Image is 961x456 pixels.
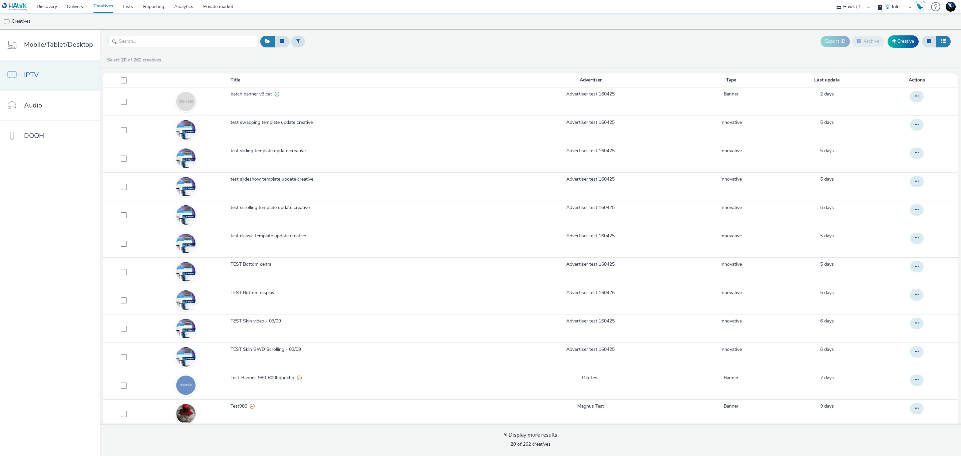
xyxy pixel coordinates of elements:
span: test slideshow template update creative [231,176,316,183]
a: Magnus Test [577,403,604,410]
a: Innovative [720,119,742,126]
img: innovative.svg [176,177,196,196]
a: Advertiser test 160425 [566,91,615,97]
div: Display more results [504,431,557,439]
a: TEST Skin video - 03/09 [231,318,494,328]
a: Innovative [720,346,742,353]
span: 5 days [820,148,834,154]
a: 5 September 2025, 9:21 [820,176,834,183]
a: Innovative [720,176,742,183]
a: 3 September 2025, 12:43 [820,375,834,381]
a: TEST Bottom display [231,289,494,299]
a: Innovative [720,233,742,239]
th: Actions [879,73,958,87]
strong: 20 [511,441,516,447]
a: Innovative [720,148,742,154]
a: Banner [724,403,738,410]
span: test scrolling template update creative [231,204,312,211]
span: batch banner v3 cat [231,91,275,97]
span: Test-Banner-980-600hghgkhg [231,375,297,381]
span: 6 days [820,346,834,353]
img: innovative.svg [176,205,196,225]
span: 5 days [820,261,834,267]
span: 5 days [820,176,834,182]
span: 5 days [820,233,834,239]
th: Type [687,73,775,87]
a: Banner [724,91,738,97]
a: test sliding template update creative [231,148,494,158]
a: 4 September 2025, 15:26 [820,346,834,353]
span: 2 days [820,91,834,97]
a: test swapping template update creative [231,119,494,129]
button: Table [936,36,951,47]
img: 54c661df-addd-4e75-a930-fdb09826e92b.jpg [176,376,196,395]
span: TEST Skin video - 03/09 [231,318,284,324]
img: Hawk Academy [915,1,925,12]
img: 99ba49a8-b808-4c4d-9640-0898aa6f8898.png [176,404,196,423]
div: 1 September 2025, 15:18 [820,403,834,410]
a: 4 September 2025, 15:39 [820,318,834,324]
img: innovative.svg [176,347,196,367]
a: 4 September 2025, 22:27 [820,289,834,296]
div: Partially valid [297,375,302,382]
a: Advertiser test 160425 [566,318,615,324]
a: TEST Bottom celtra [231,261,494,271]
img: innovative.svg [176,234,196,253]
a: Ola Test [582,375,599,381]
a: Innovative [720,318,742,324]
a: Advertiser test 160425 [566,119,615,126]
div: Partially valid [250,403,255,410]
a: 5 September 2025, 9:34 [820,119,834,126]
img: innovative.svg [176,262,196,281]
span: TEST Bottom display [231,289,277,296]
span: 7 days [820,375,834,381]
a: Innovative [720,261,742,268]
span: TEST Bottom celtra [231,261,274,268]
a: 5 September 2025, 9:26 [820,148,834,154]
span: Audio [24,100,42,110]
img: innovative.svg [176,120,196,140]
span: TEST Skin GWD Scrolling - 03/09 [231,346,304,353]
span: test swapping template update creative [231,119,315,126]
a: Advertiser test 160425 [566,261,615,268]
input: Search... [108,36,259,47]
span: 5 days [820,119,834,126]
span: of 262 creatives [511,441,551,447]
span: 5 days [820,289,834,296]
th: Advertiser [494,73,687,87]
img: tv [3,18,10,25]
strong: 20 [121,57,126,63]
a: 8 September 2025, 12:41 [820,91,834,97]
a: Advertiser test 160425 [566,233,615,239]
a: Advertiser test 160425 [566,176,615,183]
a: Creative [888,35,919,47]
a: 4 September 2025, 22:39 [820,261,834,268]
a: Test-Banner-980-600hghgkhgPartially valid [231,375,494,385]
a: batch banner v3 catValid [231,91,494,101]
a: Innovative [720,204,742,211]
th: Last update [775,73,879,87]
a: test slideshow template update creative [231,176,494,186]
a: 5 September 2025, 9:36 [820,204,834,211]
span: 6 days [820,318,834,324]
img: innovative.svg [176,149,196,168]
span: IPTV [24,70,39,80]
span: Test989 [231,403,250,410]
span: 5 days [820,204,834,211]
a: Advertiser test 160425 [566,346,615,353]
a: Innovative [720,289,742,296]
th: Title [230,73,494,87]
div: Valid [275,91,279,98]
a: Banner [724,375,738,381]
span: test sliding template update creative [231,148,308,154]
span: Mobile/Tablet/Desktop [24,40,93,49]
a: Advertiser test 160425 [566,148,615,154]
